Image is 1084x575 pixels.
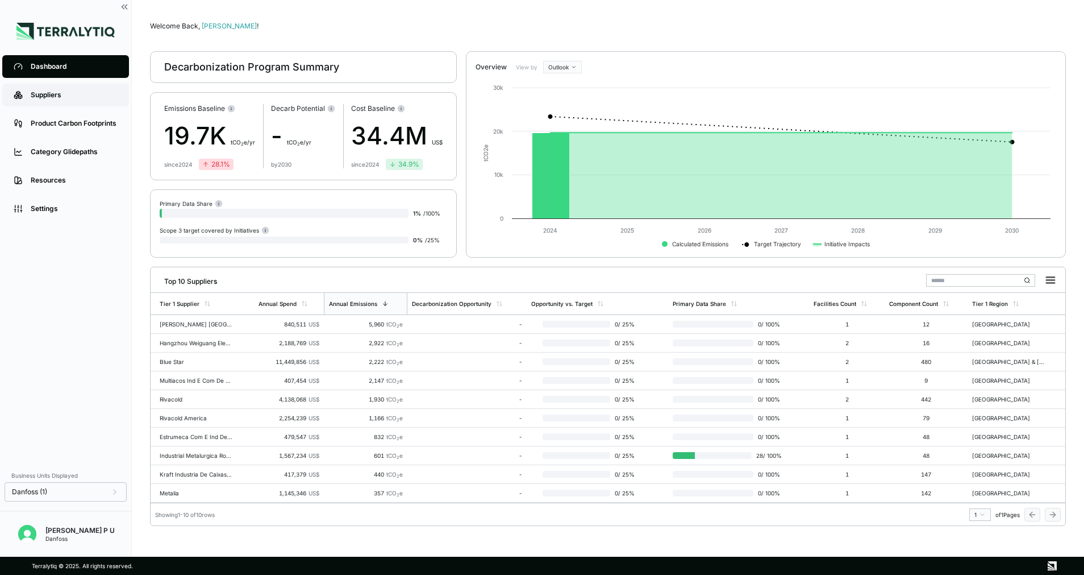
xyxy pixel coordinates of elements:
[259,490,319,497] div: 1,145,346
[851,227,865,234] text: 2028
[824,241,870,248] text: Initiative Impacts
[259,452,319,459] div: 1,567,234
[610,377,640,384] span: 0 / 25 %
[412,415,522,421] div: -
[672,241,728,247] text: Calculated Emissions
[271,161,291,168] div: by 2030
[328,340,403,346] div: 2,922
[328,377,403,384] div: 2,147
[610,452,640,459] span: 0 / 25 %
[889,321,963,328] div: 12
[328,396,403,403] div: 1,930
[164,60,339,74] div: Decarbonization Program Summary
[160,471,232,478] div: Kraft Industria De Caixas E Acessor
[45,535,115,542] div: Danfoss
[351,104,443,113] div: Cost Baseline
[397,455,399,460] sub: 2
[482,148,489,151] tspan: 2
[412,300,491,307] div: Decarbonization Opportunity
[308,490,319,497] span: US$
[308,452,319,459] span: US$
[259,300,297,307] div: Annual Spend
[308,321,319,328] span: US$
[1005,227,1019,234] text: 2030
[164,118,255,154] div: 19.7K
[386,433,403,440] span: tCO e
[482,144,489,162] text: tCO e
[160,358,232,365] div: Blue Star
[531,300,593,307] div: Opportunity vs. Target
[413,210,421,217] span: 1 %
[308,396,319,403] span: US$
[610,415,640,421] span: 0 / 25 %
[412,490,522,497] div: -
[31,119,118,128] div: Product Carbon Footprints
[814,471,880,478] div: 1
[160,300,199,307] div: Tier 1 Supplier
[386,396,403,403] span: tCO e
[259,471,319,478] div: 417,379
[412,452,522,459] div: -
[397,399,399,404] sub: 2
[308,377,319,384] span: US$
[412,433,522,440] div: -
[271,118,335,154] div: -
[889,490,963,497] div: 142
[814,452,880,459] div: 1
[386,471,403,478] span: tCO e
[412,396,522,403] div: -
[494,171,503,178] text: 10k
[814,396,880,403] div: 2
[397,380,399,385] sub: 2
[774,227,788,234] text: 2027
[259,377,319,384] div: 407,454
[972,433,1045,440] div: [GEOGRAPHIC_DATA]
[814,377,880,384] div: 1
[18,525,36,543] img: Seenivasan P U
[413,237,423,243] span: 0 %
[889,433,963,440] div: 48
[329,300,377,307] div: Annual Emissions
[386,415,403,421] span: tCO e
[160,433,232,440] div: Estrumeca Com E Ind De Equip
[995,511,1020,518] span: of 1 Pages
[814,433,880,440] div: 1
[516,64,539,71] label: View by
[969,508,991,521] button: 1
[160,340,232,346] div: Hangzhou Weiguang Electronic
[150,22,1066,31] div: Welcome Back,
[889,471,963,478] div: 147
[308,415,319,421] span: US$
[259,415,319,421] div: 2,254,239
[31,204,118,213] div: Settings
[610,340,640,346] span: 0 / 25 %
[271,104,335,113] div: Decarb Potential
[397,417,399,423] sub: 2
[328,490,403,497] div: 357
[412,358,522,365] div: -
[308,471,319,478] span: US$
[412,377,522,384] div: -
[259,340,319,346] div: 2,188,769
[889,415,963,421] div: 79
[389,160,419,169] div: 34.9 %
[423,210,440,217] span: / 100 %
[31,147,118,156] div: Category Glidepaths
[753,415,782,421] span: 0 / 100 %
[31,90,118,100] div: Suppliers
[287,139,311,146] span: t CO e/yr
[972,471,1045,478] div: [GEOGRAPHIC_DATA]
[164,161,192,168] div: since 2024
[425,237,440,243] span: / 25 %
[610,358,640,365] span: 0 / 25 %
[500,215,503,222] text: 0
[160,490,232,497] div: Metalia
[673,300,726,307] div: Primary Data Share
[814,340,880,346] div: 2
[972,340,1045,346] div: [GEOGRAPHIC_DATA]
[753,321,782,328] span: 0 / 100 %
[752,452,782,459] span: 28 / 100 %
[698,227,711,234] text: 2026
[328,471,403,478] div: 440
[12,487,47,497] span: Danfoss (1)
